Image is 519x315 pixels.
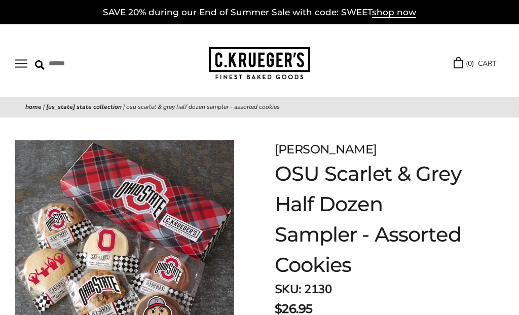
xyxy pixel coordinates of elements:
[35,60,45,70] img: Search
[43,103,45,111] span: |
[304,281,331,297] span: 2130
[275,159,468,280] h1: OSU Scarlet & Grey Half Dozen Sampler - Assorted Cookies
[123,103,125,111] span: |
[15,59,27,68] button: Open navigation
[275,140,468,159] div: [PERSON_NAME]
[275,281,302,297] strong: SKU:
[25,103,42,111] a: Home
[103,7,416,18] a: SAVE 20% during our End of Summer Sale with code: SWEETshop now
[25,102,494,112] nav: breadcrumbs
[454,58,496,69] a: (0) CART
[46,103,122,111] a: [US_STATE] State Collection
[126,103,280,111] span: OSU Scarlet & Grey Half Dozen Sampler - Assorted Cookies
[372,7,416,18] span: shop now
[209,47,310,80] img: C.KRUEGER'S
[35,56,131,71] input: Search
